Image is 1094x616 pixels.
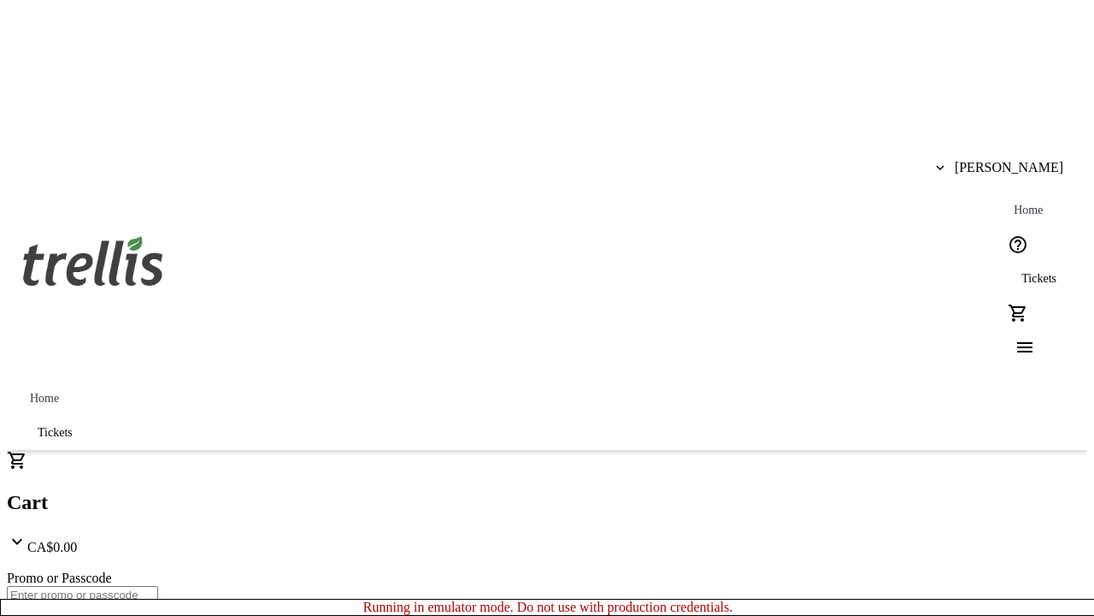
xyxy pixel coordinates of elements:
[17,217,169,303] img: Orient E2E Organization rgZNoCb8Kx's Logo
[1001,296,1035,330] button: Cart
[30,392,59,406] span: Home
[7,450,1087,555] div: CartCA$0.00
[38,426,73,440] span: Tickets
[922,151,1077,185] button: [PERSON_NAME]
[27,540,77,554] span: CA$0.00
[7,586,158,604] input: Enter promo or passcode
[1001,330,1035,364] button: Menu
[1014,204,1043,217] span: Home
[7,491,1087,514] h2: Cart
[17,382,72,416] a: Home
[1001,228,1035,262] button: Help
[955,160,1063,175] span: [PERSON_NAME]
[7,571,112,585] label: Promo or Passcode
[1001,193,1056,228] a: Home
[1001,262,1077,296] a: Tickets
[1021,272,1056,286] span: Tickets
[17,416,93,450] a: Tickets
